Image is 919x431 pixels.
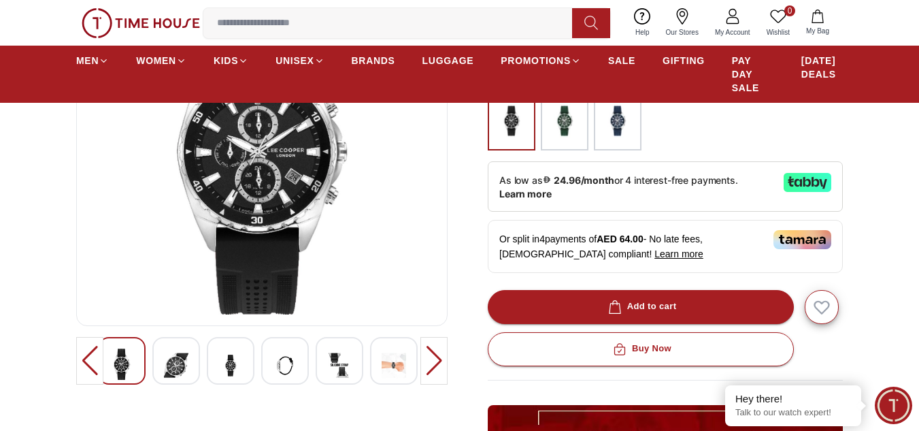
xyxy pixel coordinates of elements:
img: Lee Cooper Men's Multi Function Black Dial Watch - LC07527.351 [327,349,352,382]
a: [DATE] DEALS [801,48,843,86]
button: My Bag [798,7,837,39]
img: ... [82,8,200,38]
div: Hey there! [735,392,851,406]
span: GIFTING [663,54,705,67]
a: PROMOTIONS [501,48,581,73]
div: Buy Now [610,341,671,357]
span: UNISEX [275,54,314,67]
img: ... [548,97,582,144]
span: Wishlist [761,27,795,37]
span: 0 [784,5,795,16]
a: WOMEN [136,48,186,73]
button: Add to cart [488,290,794,324]
span: PROMOTIONS [501,54,571,67]
div: Add to cart [605,299,677,315]
span: SALE [608,54,635,67]
span: PAY DAY SALE [732,54,774,95]
span: WOMEN [136,54,176,67]
a: GIFTING [663,48,705,73]
span: Learn more [654,249,703,259]
a: BRANDS [352,48,395,73]
a: 0Wishlist [758,5,798,40]
div: Or split in 4 payments of - No late fees, [DEMOGRAPHIC_DATA] compliant! [488,220,843,273]
a: KIDS [214,48,248,73]
span: LUGGAGE [422,54,474,67]
span: My Account [709,27,756,37]
img: Lee Cooper Men's Multi Function Black Dial Watch - LC07527.351 [218,349,243,382]
a: UNISEX [275,48,324,73]
span: My Bag [801,26,835,36]
img: Lee Cooper Men's Multi Function Black Dial Watch - LC07527.351 [110,349,134,380]
span: MEN [76,54,99,67]
img: ... [601,97,635,144]
button: Buy Now [488,332,794,366]
img: Lee Cooper Men's Multi Function Black Dial Watch - LC07527.351 [382,349,406,382]
span: Our Stores [661,27,704,37]
span: [DATE] DEALS [801,54,843,81]
span: Help [630,27,655,37]
span: KIDS [214,54,238,67]
img: Lee Cooper Men's Multi Function Black Dial Watch - LC07527.351 [273,349,297,382]
img: Lee Cooper Men's Multi Function Black Dial Watch - LC07527.351 [164,349,188,382]
p: Talk to our watch expert! [735,407,851,419]
span: AED 64.00 [597,234,643,244]
span: BRANDS [352,54,395,67]
a: SALE [608,48,635,73]
a: Our Stores [658,5,707,40]
a: Help [627,5,658,40]
img: Tamara [773,230,831,249]
img: ... [495,97,529,144]
a: PAY DAY SALE [732,48,774,100]
a: MEN [76,48,109,73]
a: LUGGAGE [422,48,474,73]
div: Chat Widget [875,387,912,424]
